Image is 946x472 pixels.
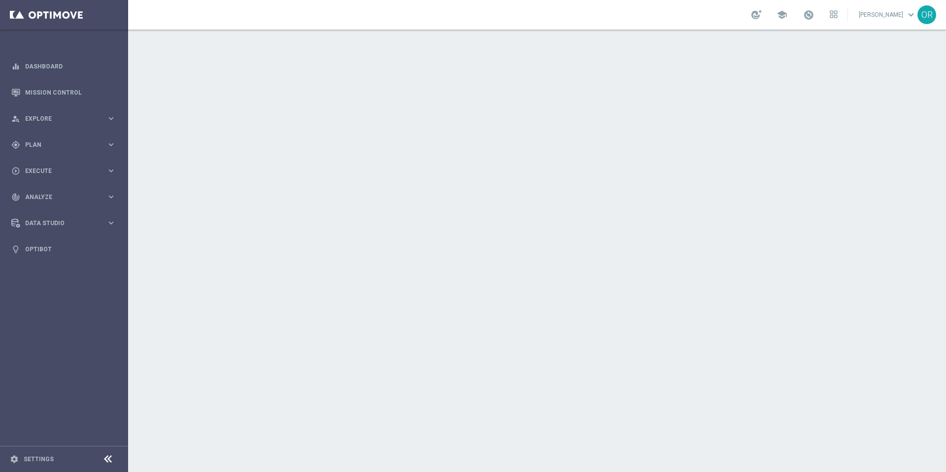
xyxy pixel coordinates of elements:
[25,53,116,79] a: Dashboard
[11,245,20,254] i: lightbulb
[11,62,20,71] i: equalizer
[106,166,116,175] i: keyboard_arrow_right
[25,194,106,200] span: Analyze
[25,220,106,226] span: Data Studio
[11,167,20,175] i: play_circle_outline
[11,114,106,123] div: Explore
[25,236,116,262] a: Optibot
[25,116,106,122] span: Explore
[106,140,116,149] i: keyboard_arrow_right
[917,5,936,24] div: OR
[11,236,116,262] div: Optibot
[25,79,116,105] a: Mission Control
[858,7,917,22] a: [PERSON_NAME]
[11,140,20,149] i: gps_fixed
[10,455,19,464] i: settings
[11,193,106,202] div: Analyze
[906,9,916,20] span: keyboard_arrow_down
[11,140,106,149] div: Plan
[106,218,116,228] i: keyboard_arrow_right
[11,79,116,105] div: Mission Control
[777,9,787,20] span: school
[11,167,106,175] div: Execute
[106,192,116,202] i: keyboard_arrow_right
[24,456,54,462] a: Settings
[25,168,106,174] span: Execute
[106,114,116,123] i: keyboard_arrow_right
[11,53,116,79] div: Dashboard
[11,193,20,202] i: track_changes
[11,219,106,228] div: Data Studio
[11,114,20,123] i: person_search
[25,142,106,148] span: Plan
